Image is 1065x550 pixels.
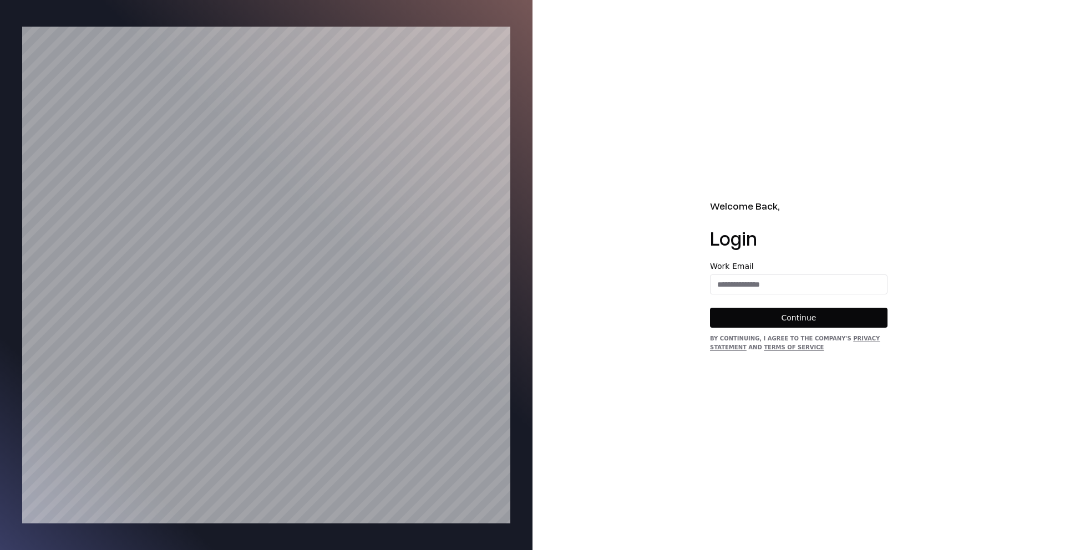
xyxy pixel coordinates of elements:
div: By continuing, I agree to the Company's and [710,334,887,352]
a: Privacy Statement [710,335,880,350]
label: Work Email [710,262,887,270]
h2: Welcome Back, [710,198,887,213]
button: Continue [710,308,887,328]
a: Terms of Service [764,344,824,350]
h1: Login [710,227,887,249]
